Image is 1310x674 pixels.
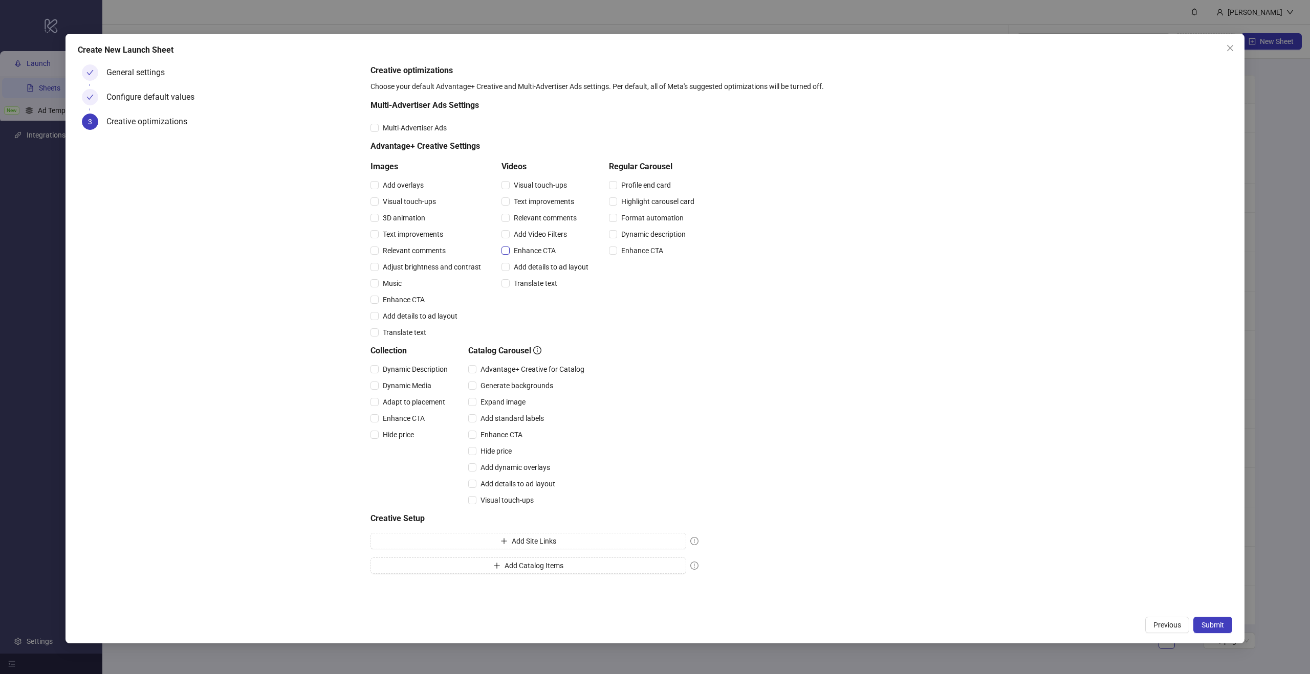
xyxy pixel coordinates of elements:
[86,69,94,76] span: check
[617,196,698,207] span: Highlight carousel card
[510,196,578,207] span: Text improvements
[379,380,435,391] span: Dynamic Media
[379,364,452,375] span: Dynamic Description
[370,99,698,111] h5: Multi-Advertiser Ads Settings
[533,346,541,354] span: info-circle
[379,327,430,338] span: Translate text
[106,64,173,81] div: General settings
[379,212,429,223] span: 3D animation
[370,557,686,574] button: Add Catalog Items
[379,294,429,305] span: Enhance CTA
[690,537,698,545] span: exclamation-circle
[379,413,429,424] span: Enhance CTA
[370,345,452,357] h5: Collection
[370,161,485,173] h5: Images
[512,537,556,545] span: Add Site Links
[510,229,571,240] span: Add Video Filters
[379,310,462,322] span: Add details to ad layout
[370,512,698,525] h5: Creative Setup
[510,245,560,256] span: Enhance CTA
[510,179,571,191] span: Visual touch-ups
[78,44,1232,56] div: Create New Launch Sheet
[468,345,588,357] h5: Catalog Carousel
[476,396,530,408] span: Expand image
[476,413,548,424] span: Add standard labels
[617,179,675,191] span: Profile end card
[1226,44,1234,52] span: close
[476,495,538,506] span: Visual touch-ups
[476,364,588,375] span: Advantage+ Creative for Catalog
[379,245,450,256] span: Relevant comments
[493,562,500,569] span: plus
[86,94,94,101] span: check
[1222,40,1238,56] button: Close
[476,478,559,489] span: Add details to ad layout
[370,64,1228,77] h5: Creative optimizations
[476,462,554,473] span: Add dynamic overlays
[379,261,485,273] span: Adjust brightness and contrast
[690,561,698,570] span: exclamation-circle
[379,278,406,289] span: Music
[510,261,593,273] span: Add details to ad layout
[379,396,449,408] span: Adapt to placement
[370,533,686,549] button: Add Site Links
[505,561,563,570] span: Add Catalog Items
[617,245,667,256] span: Enhance CTA
[476,429,527,440] span: Enhance CTA
[501,161,593,173] h5: Videos
[106,89,203,105] div: Configure default values
[617,229,690,240] span: Dynamic description
[379,196,440,207] span: Visual touch-ups
[379,429,418,440] span: Hide price
[370,81,1228,92] div: Choose your default Advantage+ Creative and Multi-Advertiser Ads settings. Per default, all of Me...
[609,161,698,173] h5: Regular Carousel
[476,380,557,391] span: Generate backgrounds
[379,179,428,191] span: Add overlays
[1153,621,1181,629] span: Previous
[500,537,508,545] span: plus
[510,212,581,223] span: Relevant comments
[370,140,698,152] h5: Advantage+ Creative Settings
[106,114,195,130] div: Creative optimizations
[476,445,516,457] span: Hide price
[1145,617,1189,633] button: Previous
[510,278,561,289] span: Translate text
[379,122,451,133] span: Multi-Advertiser Ads
[617,212,688,223] span: Format automation
[1193,617,1232,633] button: Submit
[1202,621,1224,629] span: Submit
[88,118,92,126] span: 3
[379,229,447,240] span: Text improvements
